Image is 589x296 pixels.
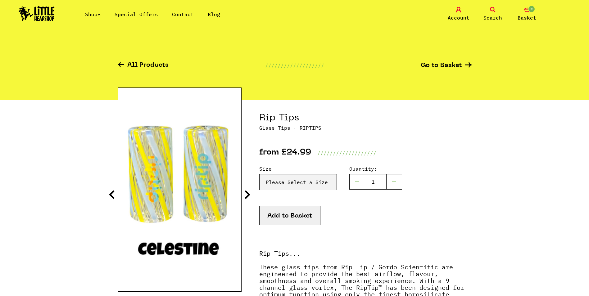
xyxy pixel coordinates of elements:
[483,14,502,21] span: Search
[259,206,320,225] button: Add to Basket
[265,62,324,69] p: ///////////////////
[208,11,220,17] a: Blog
[259,165,337,173] label: Size
[172,11,194,17] a: Contact
[448,14,469,21] span: Account
[118,62,169,69] a: All Products
[349,165,402,173] label: Quantity:
[115,11,158,17] a: Special Offers
[421,62,472,69] a: Go to Basket
[259,112,472,124] h1: Rip Tips
[528,5,535,13] span: 0
[511,7,542,21] a: 0 Basket
[317,149,376,157] p: ///////////////////
[477,7,508,21] a: Search
[518,14,536,21] span: Basket
[365,174,387,190] input: 1
[259,124,472,132] p: · RIPTIPS
[259,125,290,131] a: Glass Tips
[85,11,101,17] a: Shop
[118,113,241,267] img: Rip Tips image 1
[259,149,311,157] p: from £24.99
[19,6,55,21] img: Little Head Shop Logo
